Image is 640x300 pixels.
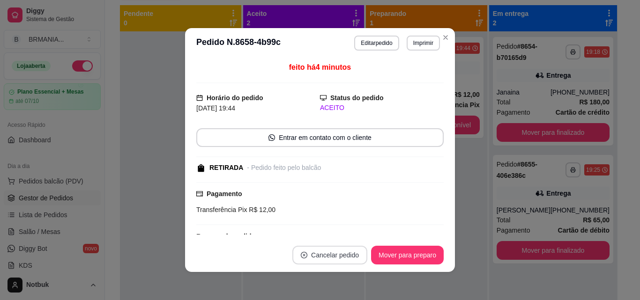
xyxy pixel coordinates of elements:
div: RETIRADA [209,163,243,173]
div: ACEITO [320,103,444,113]
h3: Pedido N. 8658-4b99c [196,36,281,51]
span: R$ 12,00 [247,206,275,213]
span: whats-app [268,134,275,141]
button: whats-appEntrar em contato com o cliente [196,128,444,147]
span: desktop [320,95,327,101]
strong: Status do pedido [330,94,384,102]
span: calendar [196,95,203,101]
span: feito há 4 minutos [289,63,351,71]
span: Transferência Pix [196,206,247,213]
span: close-circle [301,252,307,258]
strong: Resumo do pedido [196,233,255,240]
strong: Pagamento [207,190,242,198]
span: [DATE] 19:44 [196,104,235,112]
button: Editarpedido [354,36,399,51]
button: close-circleCancelar pedido [292,246,367,264]
button: Close [438,30,453,45]
strong: Horário do pedido [207,94,263,102]
button: Mover para preparo [371,246,444,264]
button: Imprimir [407,36,440,51]
div: - Pedido feito pelo balcão [247,163,321,173]
span: credit-card [196,190,203,197]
